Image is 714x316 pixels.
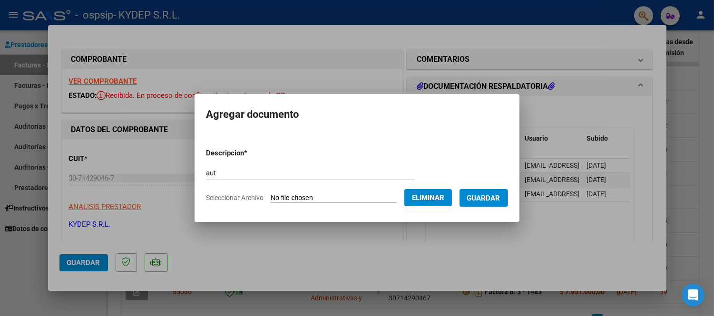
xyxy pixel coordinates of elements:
[412,193,444,202] span: Eliminar
[206,148,297,159] p: Descripcion
[206,105,508,124] h2: Agregar documento
[404,189,452,206] button: Eliminar
[460,189,508,207] button: Guardar
[206,194,264,201] span: Seleccionar Archivo
[467,194,500,202] span: Guardar
[682,284,704,306] div: Open Intercom Messenger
